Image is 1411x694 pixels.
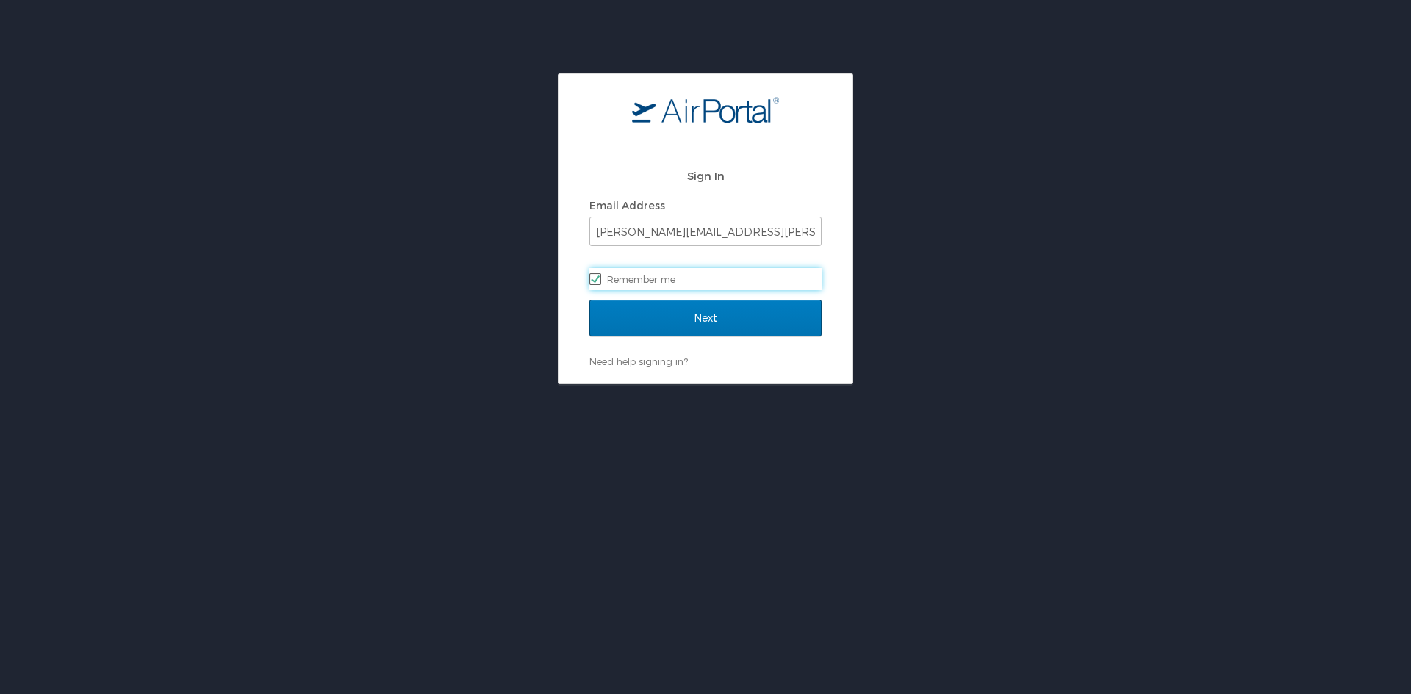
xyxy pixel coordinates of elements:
label: Remember me [589,268,822,290]
img: logo [632,96,779,123]
label: Email Address [589,199,665,212]
a: Need help signing in? [589,355,688,367]
h2: Sign In [589,167,822,184]
input: Next [589,300,822,336]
